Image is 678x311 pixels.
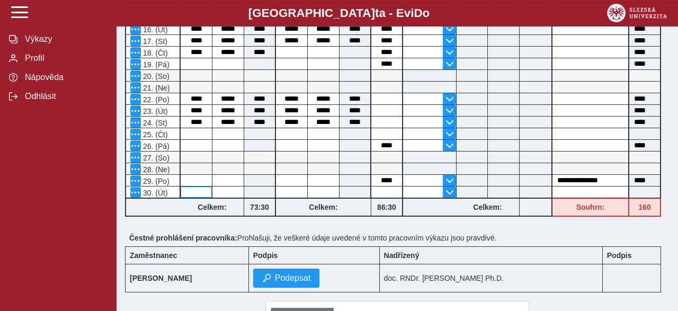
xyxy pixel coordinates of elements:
div: Fond pracovní doby (176 h) a součet hodin (160 h) se neshodují! [552,198,629,217]
button: Menu [130,24,141,34]
span: 20. (So) [141,72,169,81]
span: 29. (Po) [141,177,169,185]
span: 22. (Po) [141,95,169,104]
span: 25. (Čt) [141,130,168,139]
button: Menu [130,105,141,116]
div: Fond pracovní doby (176 h) a součet hodin (160 h) se neshodují! [629,198,661,217]
button: Menu [130,175,141,186]
b: Celkem: [456,203,519,211]
span: 28. (Ne) [141,165,170,174]
button: Menu [130,47,141,58]
span: Výkazy [22,34,108,44]
span: D [414,6,422,20]
b: [GEOGRAPHIC_DATA] a - Evi [32,6,646,20]
button: Menu [130,164,141,174]
span: 30. (Út) [141,189,168,197]
span: Profil [22,54,108,63]
button: Menu [130,70,141,81]
span: 19. (Pá) [141,60,169,69]
b: Podpis [607,251,632,260]
button: Menu [130,129,141,139]
b: Celkem: [181,203,244,211]
span: Nápověda [22,73,108,82]
b: 160 [629,203,660,211]
button: Menu [130,94,141,104]
button: Menu [130,117,141,128]
b: Zaměstnanec [130,251,177,260]
span: 27. (So) [141,154,169,162]
span: 21. (Ne) [141,84,170,92]
b: Nadřízený [384,251,420,260]
button: Menu [130,140,141,151]
span: Odhlásit [22,92,108,101]
td: doc. RNDr. [PERSON_NAME] Ph.D. [379,264,602,292]
b: Podpis [253,251,278,260]
span: Podepsat [275,273,311,283]
button: Podepsat [253,269,320,288]
b: 73:30 [244,203,275,211]
b: Čestné prohlášení pracovníka: [129,234,237,242]
div: Prohlašuji, že veškeré údaje uvedené v tomto pracovním výkazu jsou pravdivé. [125,229,670,246]
button: Menu [130,35,141,46]
span: 17. (St) [141,37,167,46]
button: Menu [130,59,141,69]
span: 24. (St) [141,119,167,127]
span: 18. (Čt) [141,49,168,57]
img: logo_web_su.png [607,4,667,22]
b: [PERSON_NAME] [130,274,192,282]
button: Menu [130,82,141,93]
span: 26. (Pá) [141,142,169,150]
button: Menu [130,152,141,163]
b: Souhrn: [576,203,605,211]
span: 16. (Út) [141,25,168,34]
span: 23. (Út) [141,107,168,115]
span: o [423,6,430,20]
b: Celkem: [276,203,371,211]
b: 86:30 [371,203,402,211]
button: Menu [130,187,141,198]
span: t [375,6,379,20]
